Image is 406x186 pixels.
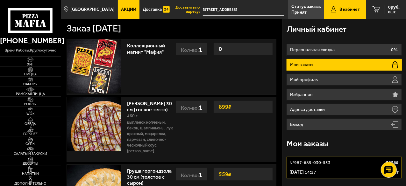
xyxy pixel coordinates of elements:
img: 15daf4d41897b9f0e9f617042186c801.svg [163,5,170,14]
div: Кол-во: [176,168,207,181]
input: Ваш адрес доставки [203,4,284,16]
span: 460 г [127,113,138,119]
p: Выход [290,122,305,127]
span: В кабинет [339,7,360,12]
h1: Заказ [DATE] [67,24,121,33]
h3: Мои заказы [287,140,329,148]
p: Адреса доставки [290,107,326,112]
div: Кол-во: [176,43,207,55]
a: [PERSON_NAME] 30 см (тонкое тесто) [127,99,175,113]
p: Мои заказы [290,63,315,67]
span: Доставка [143,7,162,12]
p: Персональная скидка [290,48,336,52]
span: 1 [199,171,202,179]
p: 3036 ₽ [386,160,399,166]
p: Мой профиль [290,78,319,82]
span: 1 [199,45,202,53]
span: 0 руб. [388,5,400,10]
p: 0% [391,48,397,52]
p: цыпленок копченый, бекон, шампиньоны, лук красный, моцарелла, пармезан, сливочно-чесночный соус, ... [127,120,176,154]
p: № 987-689-030-533 [289,160,331,166]
a: Груша горгондзола 30 см (толстое с сыром) [127,166,172,186]
span: [GEOGRAPHIC_DATA] [71,7,115,12]
span: 1 [199,103,202,111]
p: Статус заказа: [291,4,321,9]
strong: 0 [217,43,224,55]
strong: 559 ₽ [217,168,233,180]
span: 0 шт. [388,10,400,14]
a: Коллекционный магнит "Мафия" [127,41,170,55]
strong: 899 ₽ [217,101,233,113]
span: Акции [121,7,136,12]
a: №987-689-030-5333036₽[DATE] 14:27Принят [287,157,402,178]
p: Избранное [290,93,314,97]
h3: Личный кабинет [287,25,346,33]
span: Доставить по адресу: [173,5,203,14]
p: [DATE] 14:27 [289,169,316,176]
div: Кол-во: [176,100,207,113]
p: Принят [291,10,307,15]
